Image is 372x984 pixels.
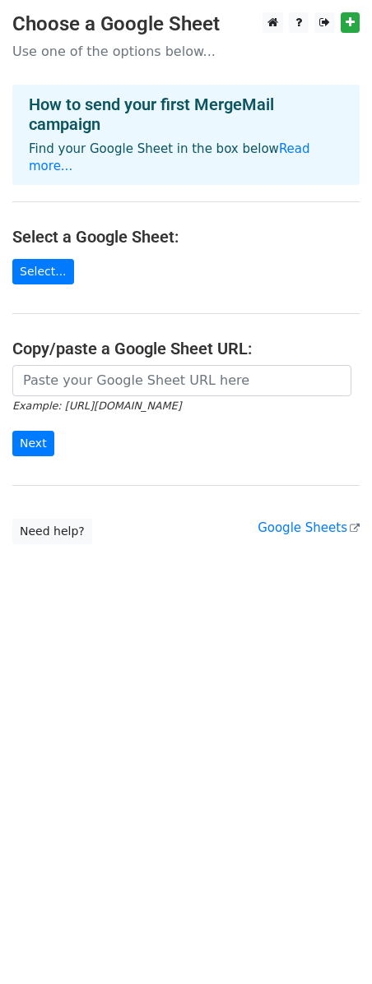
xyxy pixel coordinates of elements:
h3: Choose a Google Sheet [12,12,360,36]
p: Find your Google Sheet in the box below [29,141,343,175]
h4: Copy/paste a Google Sheet URL: [12,339,360,358]
a: Read more... [29,141,310,173]
input: Next [12,431,54,456]
h4: How to send your first MergeMail campaign [29,95,343,134]
p: Use one of the options below... [12,43,360,60]
a: Google Sheets [258,520,360,535]
h4: Select a Google Sheet: [12,227,360,247]
a: Select... [12,259,74,284]
small: Example: [URL][DOMAIN_NAME] [12,400,181,412]
input: Paste your Google Sheet URL here [12,365,351,396]
a: Need help? [12,519,92,544]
